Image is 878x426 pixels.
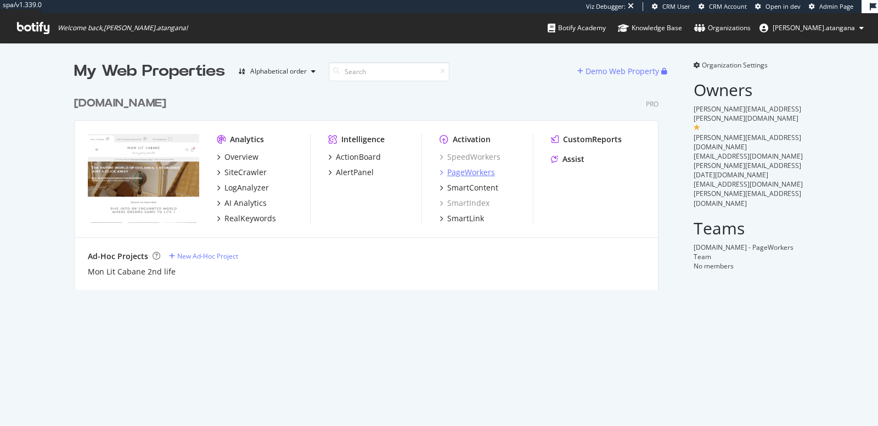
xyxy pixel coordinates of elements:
[88,266,176,277] a: Mon Lit Cabane 2nd life
[551,134,622,145] a: CustomReports
[328,167,374,178] a: AlertPanel
[74,60,225,82] div: My Web Properties
[440,198,489,209] a: SmartIndex
[694,261,804,271] div: No members
[58,24,188,32] span: Welcome back, [PERSON_NAME].atangana !
[577,66,661,76] a: Demo Web Property
[224,213,276,224] div: RealKeywords
[694,104,801,123] span: [PERSON_NAME][EMAIL_ADDRESS][PERSON_NAME][DOMAIN_NAME]
[694,133,801,152] span: [PERSON_NAME][EMAIL_ADDRESS][DOMAIN_NAME]
[234,63,320,80] button: Alphabetical order
[694,152,803,161] span: [EMAIL_ADDRESS][DOMAIN_NAME]
[217,182,269,193] a: LogAnalyzer
[224,167,267,178] div: SiteCrawler
[440,167,495,178] a: PageWorkers
[652,2,690,11] a: CRM User
[336,167,374,178] div: AlertPanel
[562,154,584,165] div: Assist
[250,68,307,75] div: Alphabetical order
[74,96,171,111] a: [DOMAIN_NAME]
[819,2,853,10] span: Admin Page
[694,180,803,189] span: [EMAIL_ADDRESS][DOMAIN_NAME]
[694,23,751,33] div: Organizations
[88,251,148,262] div: Ad-Hoc Projects
[224,198,267,209] div: AI Analytics
[230,134,264,145] div: Analytics
[74,96,166,111] div: [DOMAIN_NAME]
[440,152,500,162] a: SpeedWorkers
[453,134,491,145] div: Activation
[699,2,747,11] a: CRM Account
[709,2,747,10] span: CRM Account
[646,99,658,109] div: Pro
[548,23,606,33] div: Botify Academy
[618,23,682,33] div: Knowledge Base
[447,182,498,193] div: SmartContent
[217,167,267,178] a: SiteCrawler
[694,189,801,208] span: [PERSON_NAME][EMAIL_ADDRESS][DOMAIN_NAME]
[341,134,385,145] div: Intelligence
[694,161,801,180] span: [PERSON_NAME][EMAIL_ADDRESS][DATE][DOMAIN_NAME]
[224,152,258,162] div: Overview
[224,182,269,193] div: LogAnalyzer
[548,13,606,43] a: Botify Academy
[563,134,622,145] div: CustomReports
[217,152,258,162] a: Overview
[694,13,751,43] a: Organizations
[169,251,238,261] a: New Ad-Hoc Project
[694,243,804,261] div: [DOMAIN_NAME] - PageWorkers Team
[694,219,804,237] h2: Teams
[662,2,690,10] span: CRM User
[618,13,682,43] a: Knowledge Base
[329,62,449,81] input: Search
[773,23,855,32] span: renaud.atangana
[88,134,199,223] img: monlitcabane.com
[702,60,768,70] span: Organization Settings
[586,2,626,11] div: Viz Debugger:
[766,2,801,10] span: Open in dev
[809,2,853,11] a: Admin Page
[755,2,801,11] a: Open in dev
[74,82,667,290] div: grid
[447,167,495,178] div: PageWorkers
[577,63,661,80] button: Demo Web Property
[447,213,484,224] div: SmartLink
[751,19,873,37] button: [PERSON_NAME].atangana
[217,213,276,224] a: RealKeywords
[694,81,804,99] h2: Owners
[551,154,584,165] a: Assist
[177,251,238,261] div: New Ad-Hoc Project
[217,198,267,209] a: AI Analytics
[336,152,381,162] div: ActionBoard
[328,152,381,162] a: ActionBoard
[586,66,659,77] div: Demo Web Property
[440,213,484,224] a: SmartLink
[440,182,498,193] a: SmartContent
